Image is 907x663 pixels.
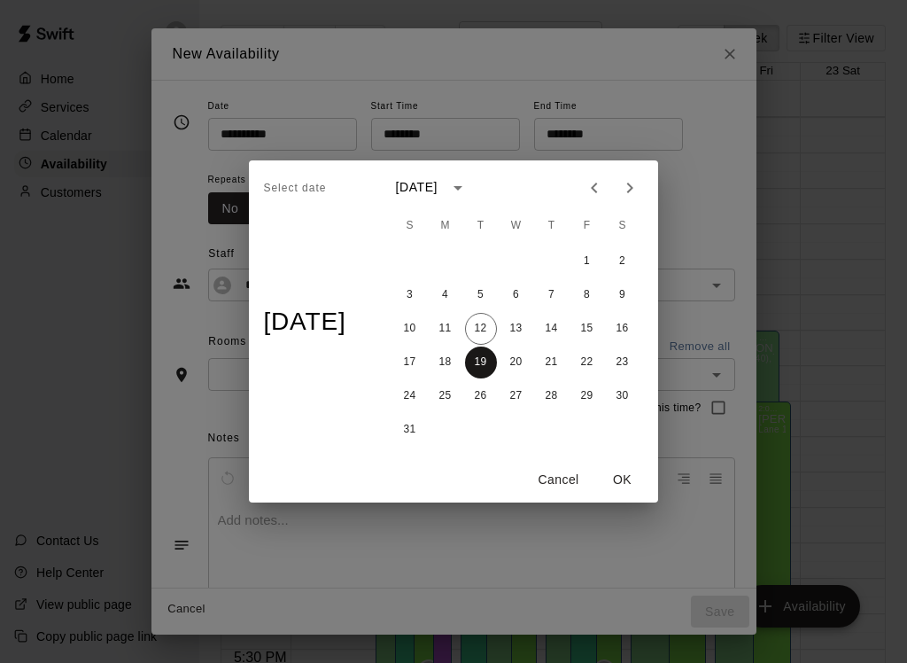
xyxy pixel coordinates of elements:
[443,173,473,203] button: calendar view is open, switch to year view
[577,170,612,206] button: Previous month
[465,347,497,378] button: 19
[594,464,651,496] button: OK
[430,380,461,412] button: 25
[536,313,568,345] button: 14
[394,414,426,446] button: 31
[430,313,461,345] button: 11
[607,279,639,311] button: 9
[263,175,326,203] span: Select date
[571,279,603,311] button: 8
[571,246,603,277] button: 1
[430,347,461,378] button: 18
[465,208,497,244] span: Tuesday
[394,208,426,244] span: Sunday
[263,307,345,338] h4: [DATE]
[500,279,532,311] button: 6
[394,279,426,311] button: 3
[607,246,639,277] button: 2
[396,178,438,197] div: [DATE]
[536,347,568,378] button: 21
[465,313,497,345] button: 12
[607,208,639,244] span: Saturday
[500,208,532,244] span: Wednesday
[465,380,497,412] button: 26
[571,313,603,345] button: 15
[465,279,497,311] button: 5
[430,208,461,244] span: Monday
[571,380,603,412] button: 29
[430,279,461,311] button: 4
[500,380,532,412] button: 27
[607,313,639,345] button: 16
[536,380,568,412] button: 28
[571,208,603,244] span: Friday
[612,170,647,206] button: Next month
[571,347,603,378] button: 22
[531,464,587,496] button: Cancel
[394,313,426,345] button: 10
[607,347,639,378] button: 23
[607,380,639,412] button: 30
[394,347,426,378] button: 17
[500,347,532,378] button: 20
[500,313,532,345] button: 13
[536,208,568,244] span: Thursday
[394,380,426,412] button: 24
[536,279,568,311] button: 7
